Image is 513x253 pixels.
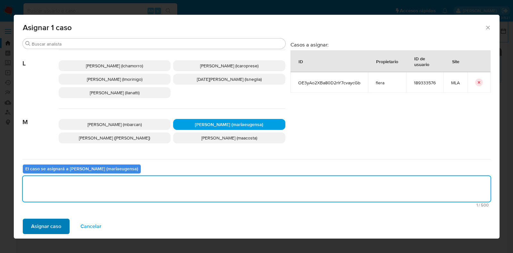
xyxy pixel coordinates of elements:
[475,79,483,86] button: icon-button
[31,219,61,233] span: Asignar caso
[444,54,467,69] div: Site
[25,165,138,172] b: El caso se asignará a [PERSON_NAME] (mariaeugensa)
[291,54,311,69] div: ID
[414,80,436,86] span: 189333576
[201,135,257,141] span: [PERSON_NAME] (maacosta)
[485,24,491,30] button: Cerrar ventana
[368,54,406,69] div: Propietario
[173,74,285,85] div: [DATE][PERSON_NAME] (lsneglia)
[376,80,399,86] span: flera
[86,63,143,69] span: [PERSON_NAME] (lchamorro)
[80,219,101,233] span: Cancelar
[197,76,262,82] span: [DATE][PERSON_NAME] (lsneglia)
[23,219,70,234] button: Asignar caso
[72,219,110,234] button: Cancelar
[59,74,171,85] div: [PERSON_NAME] (lmorinigo)
[59,132,171,143] div: [PERSON_NAME] ([PERSON_NAME])
[79,135,150,141] span: [PERSON_NAME] ([PERSON_NAME])
[173,132,285,143] div: [PERSON_NAME] (maacosta)
[298,80,360,86] span: OE3yAo2XBa80D2nY7cvaycGb
[195,121,263,128] span: [PERSON_NAME] (mariaeugensa)
[87,76,142,82] span: [PERSON_NAME] (lmorinigo)
[23,24,485,31] span: Asignar 1 caso
[90,89,139,96] span: [PERSON_NAME] (llanatti)
[23,109,59,126] span: M
[59,119,171,130] div: [PERSON_NAME] (mbarcan)
[25,203,489,207] span: Máximo 500 caracteres
[25,41,30,46] button: Buscar
[451,80,460,86] span: MLA
[407,51,443,72] div: ID de usuario
[173,60,285,71] div: [PERSON_NAME] (lcaroprese)
[290,41,491,48] h3: Casos a asignar:
[14,15,500,239] div: assign-modal
[173,119,285,130] div: [PERSON_NAME] (mariaeugensa)
[59,60,171,71] div: [PERSON_NAME] (lchamorro)
[200,63,258,69] span: [PERSON_NAME] (lcaroprese)
[59,87,171,98] div: [PERSON_NAME] (llanatti)
[88,121,142,128] span: [PERSON_NAME] (mbarcan)
[23,50,59,67] span: L
[32,41,283,47] input: Buscar analista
